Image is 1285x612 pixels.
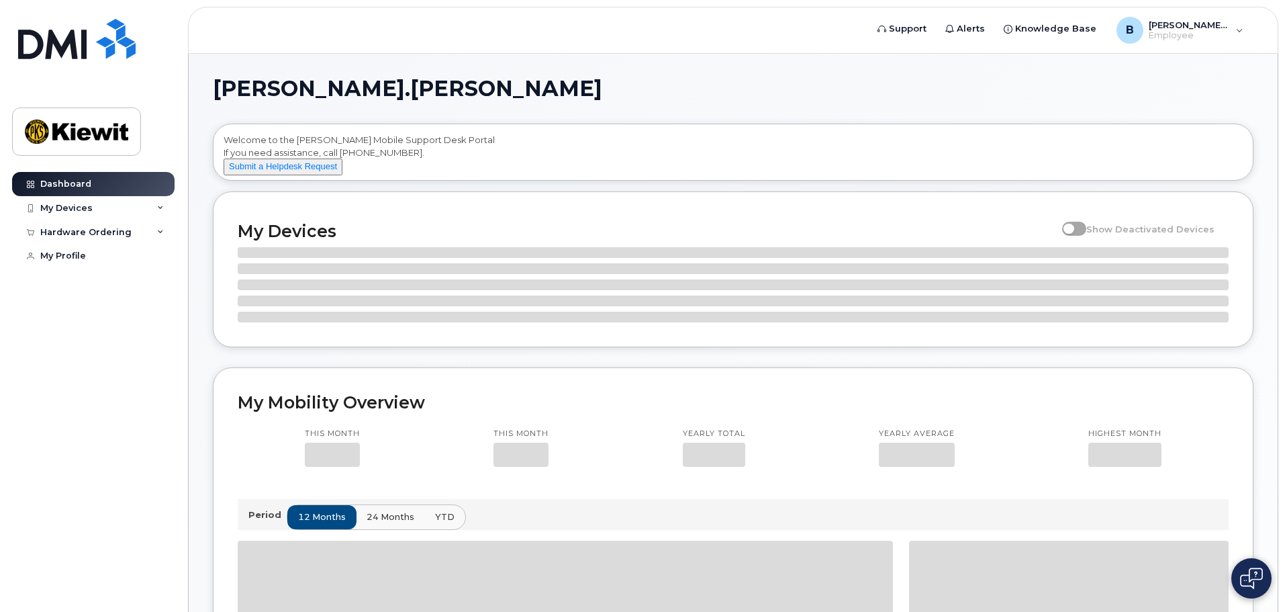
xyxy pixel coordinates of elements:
input: Show Deactivated Devices [1062,216,1073,227]
span: [PERSON_NAME].[PERSON_NAME] [213,79,602,99]
button: Submit a Helpdesk Request [224,159,342,175]
span: YTD [435,511,455,523]
p: Yearly total [683,429,745,439]
a: Submit a Helpdesk Request [224,161,342,171]
img: Open chat [1240,568,1263,589]
h2: My Devices [238,221,1055,241]
p: This month [305,429,360,439]
span: 24 months [367,511,414,523]
span: Show Deactivated Devices [1086,224,1215,234]
h2: My Mobility Overview [238,392,1229,412]
p: Yearly average [879,429,955,439]
p: Highest month [1088,429,1161,439]
p: This month [493,429,549,439]
p: Period [248,509,287,521]
div: Welcome to the [PERSON_NAME] Mobile Support Desk Portal If you need assistance, call [PHONE_NUMBER]. [224,134,1243,175]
